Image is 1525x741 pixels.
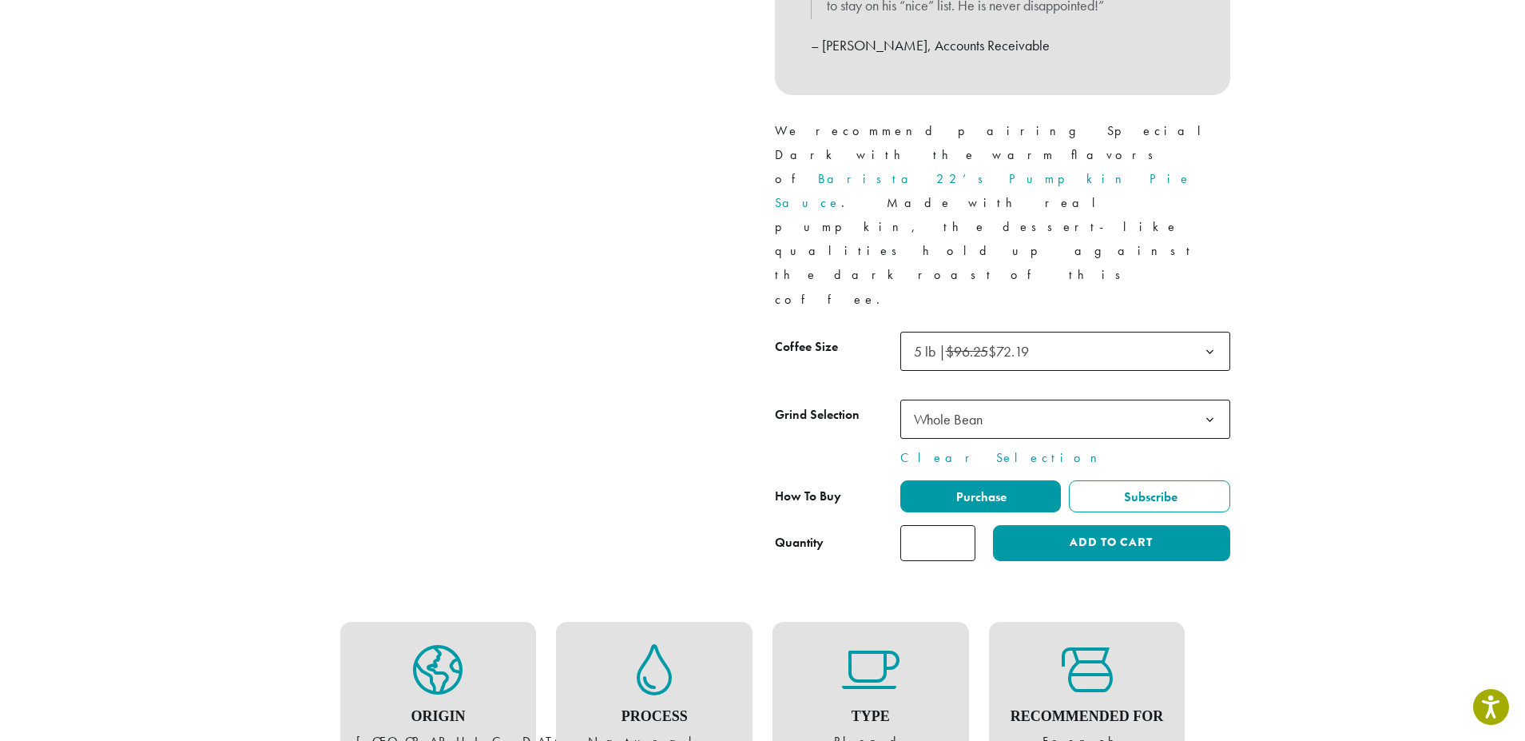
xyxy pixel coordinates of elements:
[900,525,975,561] input: Product quantity
[900,400,1230,439] span: Whole Bean
[914,410,983,428] span: Whole Bean
[775,336,900,359] label: Coffee Size
[775,488,841,504] span: How To Buy
[1005,708,1170,726] h4: Recommended For
[356,708,521,726] h4: Origin
[900,448,1230,468] a: Clear Selection
[914,342,1029,361] span: 5 lb | $72.19
[946,342,988,361] del: $96.25
[775,404,900,427] label: Grind Selection
[907,404,999,435] span: Whole Bean
[572,708,737,726] h4: Process
[775,170,1192,211] a: Barista 22’s Pumpkin Pie Sauce
[907,336,1045,367] span: 5 lb | $96.25 $72.19
[900,332,1230,371] span: 5 lb | $96.25 $72.19
[954,488,1007,505] span: Purchase
[1122,488,1178,505] span: Subscribe
[775,119,1230,312] p: We recommend pairing Special Dark with the warm flavors of . Made with real pumpkin, the dessert-...
[811,32,1194,59] p: – [PERSON_NAME], Accounts Receivable
[993,525,1229,561] button: Add to cart
[775,533,824,552] div: Quantity
[788,708,953,726] h4: Type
